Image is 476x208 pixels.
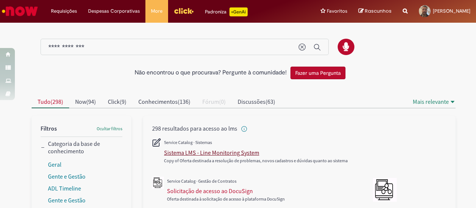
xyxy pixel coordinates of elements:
[135,70,287,76] h2: Não encontrou o que procurava? Pergunte à comunidade!
[1,4,39,19] img: ServiceNow
[358,8,392,15] a: Rascunhos
[290,67,345,79] button: Fazer uma Pergunta
[205,7,248,16] div: Padroniza
[229,7,248,16] p: +GenAi
[88,7,140,15] span: Despesas Corporativas
[433,8,470,14] span: [PERSON_NAME]
[51,7,77,15] span: Requisições
[365,7,392,15] span: Rascunhos
[327,7,347,15] span: Favoritos
[174,5,194,16] img: click_logo_yellow_360x200.png
[151,7,163,15] span: More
